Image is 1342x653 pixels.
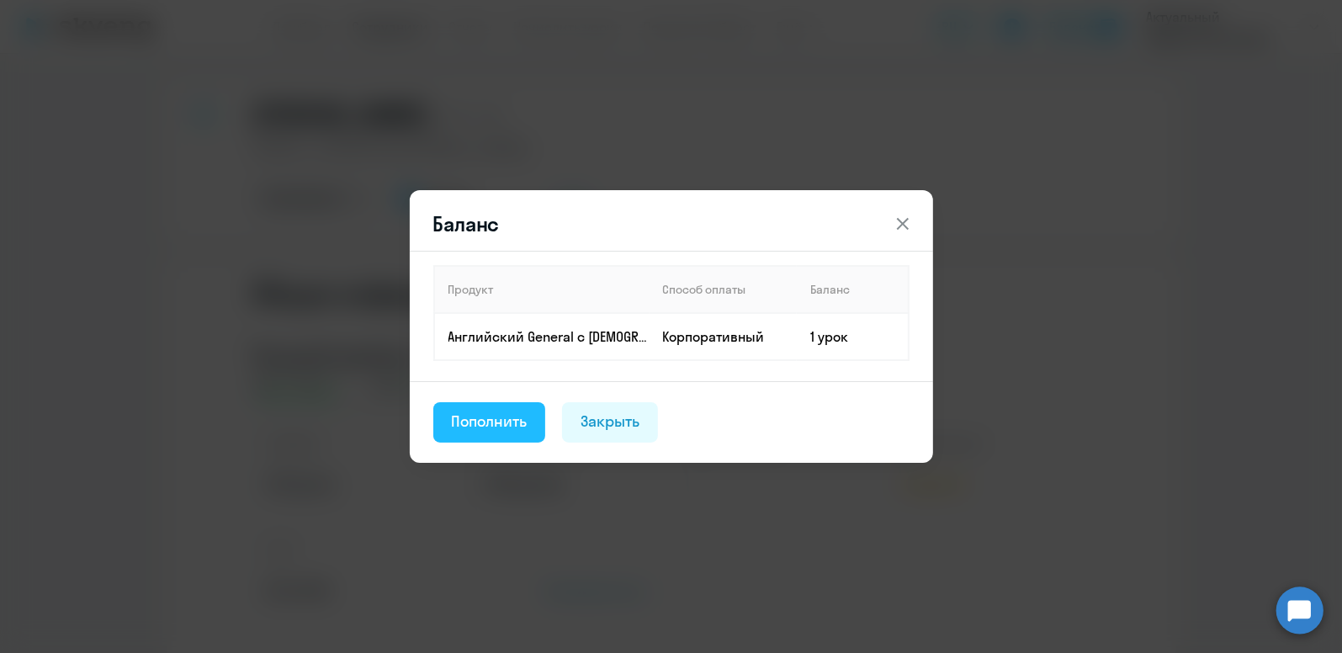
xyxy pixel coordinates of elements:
td: 1 урок [797,313,909,360]
button: Закрыть [562,402,658,443]
p: Английский General с [DEMOGRAPHIC_DATA] преподавателем [448,327,649,346]
div: Закрыть [581,411,639,433]
th: Способ оплаты [650,266,797,313]
button: Пополнить [433,402,546,443]
div: Пополнить [452,411,528,433]
header: Баланс [410,210,933,237]
th: Баланс [797,266,909,313]
th: Продукт [434,266,650,313]
td: Корпоративный [650,313,797,360]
